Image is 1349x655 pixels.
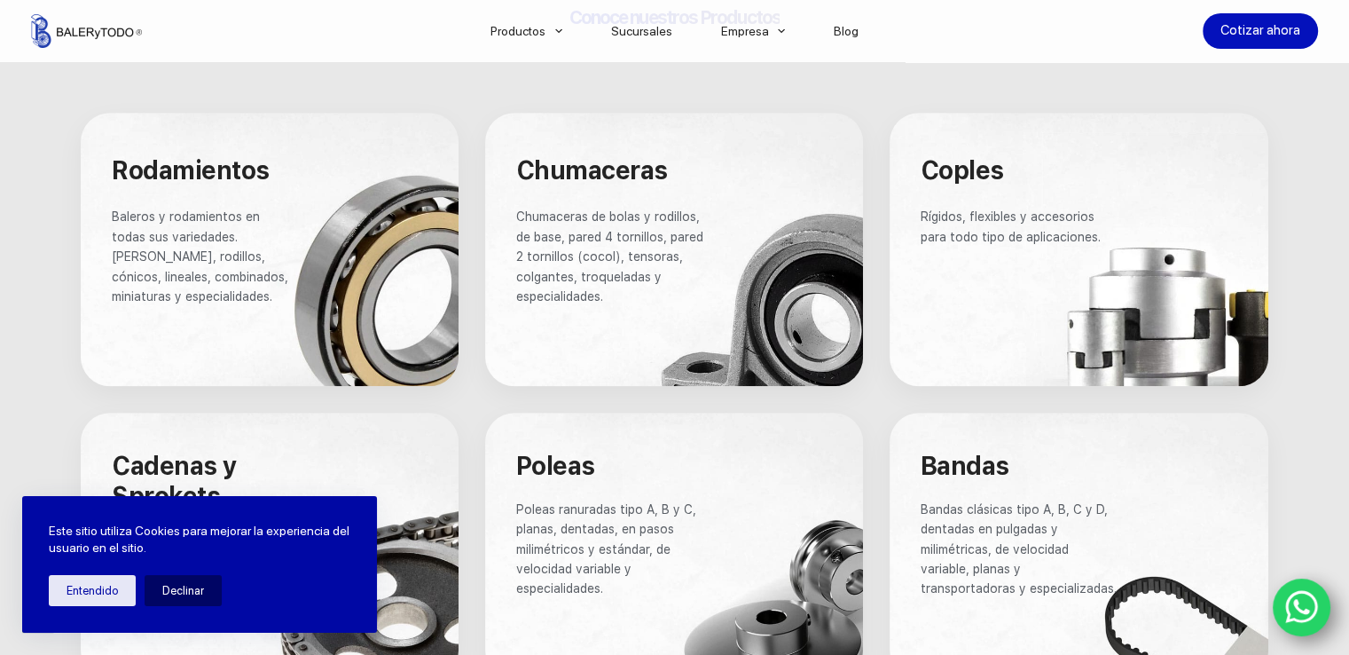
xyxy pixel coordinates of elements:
[516,502,700,596] span: Poleas ranuradas tipo A, B y C, planas, dentadas, en pasos milimétricos y estándar, de velocidad ...
[112,155,270,185] span: Rodamientos
[31,14,142,48] img: Balerytodo
[112,451,243,511] span: Cadenas y Sprokets
[516,155,668,185] span: Chumaceras
[112,209,292,304] span: Baleros y rodamientos en todas sus variedades. [PERSON_NAME], rodillos, cónicos, lineales, combin...
[49,575,136,606] button: Entendido
[921,451,1009,481] span: Bandas
[921,209,1101,243] span: Rígidos, flexibles y accesorios para todo tipo de aplicaciones.
[145,575,222,606] button: Declinar
[516,209,707,304] span: Chumaceras de bolas y rodillos, de base, pared 4 tornillos, pared 2 tornillos (cocol), tensoras, ...
[516,451,595,481] span: Poleas
[1203,13,1318,49] a: Cotizar ahora
[49,523,350,557] p: Este sitio utiliza Cookies para mejorar la experiencia del usuario en el sitio.
[921,155,1004,185] span: Coples
[1273,579,1331,637] a: WhatsApp
[921,502,1117,596] span: Bandas clásicas tipo A, B, C y D, dentadas en pulgadas y milimétricas, de velocidad variable, pla...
